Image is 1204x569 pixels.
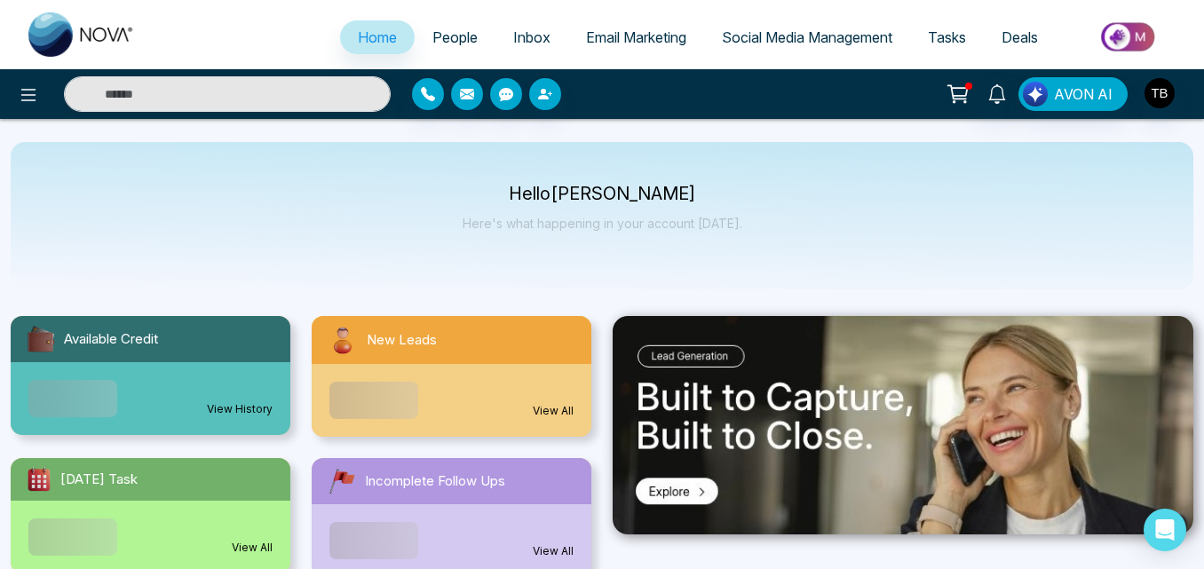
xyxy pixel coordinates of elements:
a: New LeadsView All [301,316,602,437]
button: AVON AI [1018,77,1128,111]
img: Nova CRM Logo [28,12,135,57]
span: Inbox [513,28,551,46]
span: Social Media Management [722,28,892,46]
span: Tasks [928,28,966,46]
a: People [415,20,495,54]
span: New Leads [367,330,437,351]
a: Deals [984,20,1056,54]
img: Market-place.gif [1065,17,1193,57]
span: People [432,28,478,46]
a: View History [207,401,273,417]
a: Inbox [495,20,568,54]
a: Social Media Management [704,20,910,54]
img: . [613,316,1193,534]
span: AVON AI [1054,83,1113,105]
a: Tasks [910,20,984,54]
img: User Avatar [1145,78,1175,108]
span: Email Marketing [586,28,686,46]
img: availableCredit.svg [25,323,57,355]
a: View All [232,540,273,556]
div: Open Intercom Messenger [1144,509,1186,551]
img: Lead Flow [1023,82,1048,107]
span: Available Credit [64,329,158,350]
p: Here's what happening in your account [DATE]. [463,216,742,231]
a: View All [533,403,574,419]
span: Deals [1002,28,1038,46]
a: Home [340,20,415,54]
a: View All [533,543,574,559]
img: followUps.svg [326,465,358,497]
a: Email Marketing [568,20,704,54]
img: newLeads.svg [326,323,360,357]
span: Home [358,28,397,46]
p: Hello [PERSON_NAME] [463,186,742,202]
img: todayTask.svg [25,465,53,494]
span: [DATE] Task [60,470,138,490]
span: Incomplete Follow Ups [365,471,505,492]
